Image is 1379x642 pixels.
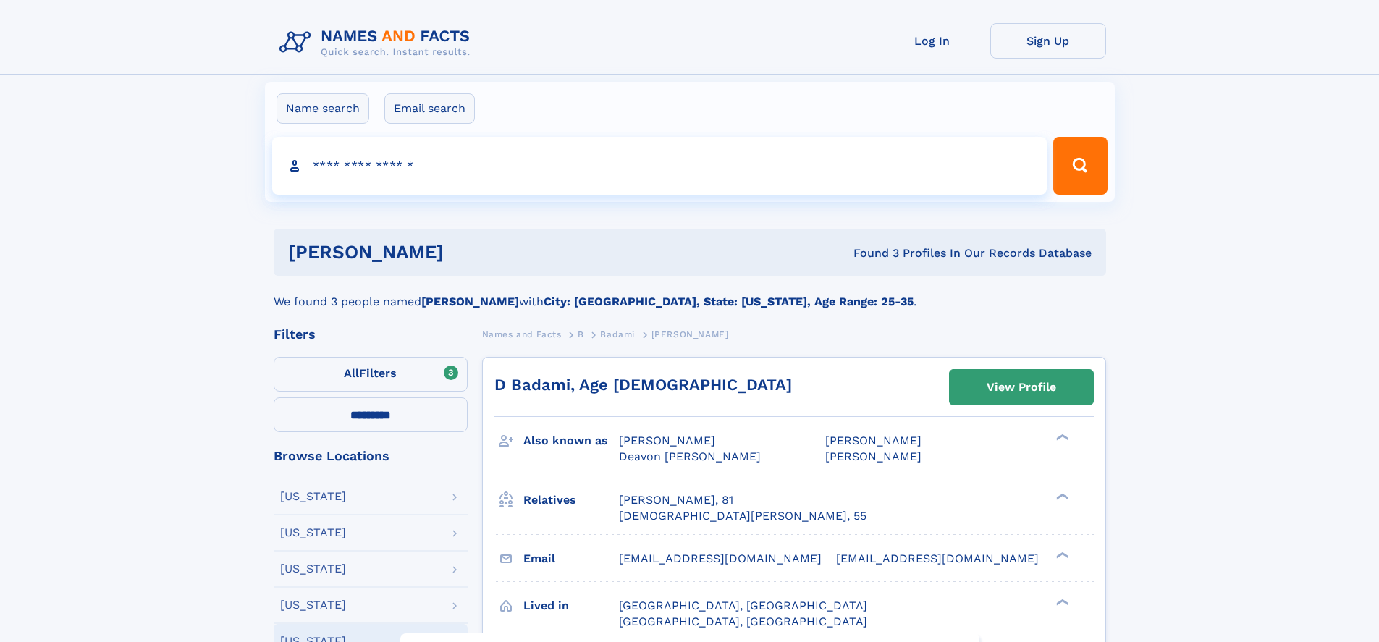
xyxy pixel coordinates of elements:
span: [PERSON_NAME] [651,329,729,339]
span: [EMAIL_ADDRESS][DOMAIN_NAME] [619,552,822,565]
a: Sign Up [990,23,1106,59]
label: Filters [274,357,468,392]
div: Found 3 Profiles In Our Records Database [649,245,1092,261]
span: B [578,329,584,339]
a: B [578,325,584,343]
a: Badami [600,325,635,343]
div: ❯ [1053,550,1070,559]
b: [PERSON_NAME] [421,295,519,308]
a: [PERSON_NAME], 81 [619,492,733,508]
h3: Lived in [523,594,619,618]
a: Log In [874,23,990,59]
div: ❯ [1053,597,1070,607]
span: [PERSON_NAME] [825,449,922,463]
button: Search Button [1053,137,1107,195]
img: Logo Names and Facts [274,23,482,62]
span: Deavon [PERSON_NAME] [619,449,761,463]
div: ❯ [1053,433,1070,442]
span: [PERSON_NAME] [619,434,715,447]
span: Badami [600,329,635,339]
div: [US_STATE] [280,599,346,611]
span: [PERSON_NAME] [825,434,922,447]
span: [EMAIL_ADDRESS][DOMAIN_NAME] [836,552,1039,565]
b: City: [GEOGRAPHIC_DATA], State: [US_STATE], Age Range: 25-35 [544,295,914,308]
div: View Profile [987,371,1056,404]
span: [GEOGRAPHIC_DATA], [GEOGRAPHIC_DATA] [619,599,867,612]
div: ❯ [1053,491,1070,501]
a: D Badami, Age [DEMOGRAPHIC_DATA] [494,376,792,394]
div: [US_STATE] [280,527,346,538]
div: [US_STATE] [280,491,346,502]
span: All [344,366,359,380]
div: Filters [274,328,468,341]
h3: Also known as [523,428,619,453]
a: [DEMOGRAPHIC_DATA][PERSON_NAME], 55 [619,508,866,524]
a: Names and Facts [482,325,562,343]
div: Browse Locations [274,449,468,463]
div: [US_STATE] [280,563,346,575]
label: Name search [277,93,369,124]
div: We found 3 people named with . [274,276,1106,311]
h3: Relatives [523,488,619,512]
h3: Email [523,546,619,571]
a: View Profile [950,370,1093,405]
input: search input [272,137,1047,195]
h1: [PERSON_NAME] [288,243,649,261]
label: Email search [384,93,475,124]
span: [GEOGRAPHIC_DATA], [GEOGRAPHIC_DATA] [619,614,867,628]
